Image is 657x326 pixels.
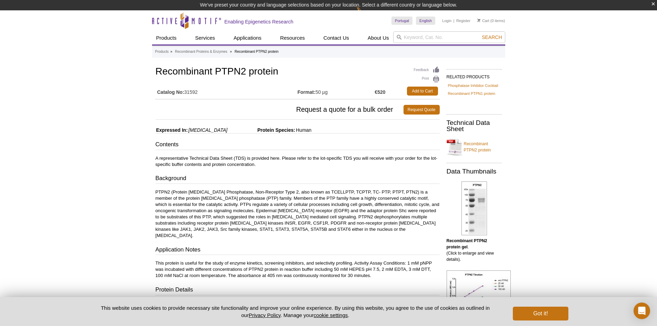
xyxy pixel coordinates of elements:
span: Human [295,127,311,133]
a: Contact Us [319,31,353,45]
h3: Application Notes [156,246,440,255]
li: (0 items) [477,17,505,25]
a: About Us [364,31,393,45]
p: A representative Technical Data Sheet (TDS) is provided here. Please refer to the lot-specific TD... [156,155,440,168]
a: Register [456,18,470,23]
p: This website uses cookies to provide necessary site functionality and improve your online experie... [89,304,502,319]
img: Change Here [356,5,375,21]
h2: Technical Data Sheet [447,120,502,132]
h2: RELATED PRODUCTS [447,69,502,81]
h1: Recombinant PTPN2 protein [156,66,440,78]
p: PTPN2 (Protein [MEDICAL_DATA] Phosphatase, Non-Receptor Type 2, also known as TCELLPTP, TCPTP, TC... [156,189,440,239]
a: Login [442,18,451,23]
li: | [454,17,455,25]
a: Products [155,49,169,55]
div: Open Intercom Messenger [634,303,650,319]
button: cookie settings [313,312,348,318]
p: . (Click to enlarge and view details). [447,238,502,263]
a: Applications [229,31,266,45]
td: 31592 [156,85,298,97]
a: Recombinant Proteins & Enzymes [175,49,227,55]
strong: €520 [375,89,385,95]
a: Services [191,31,219,45]
li: » [170,50,172,53]
span: Search [482,34,502,40]
span: Protein Species: [229,127,295,133]
a: Feedback [414,66,440,74]
h2: Data Thumbnails [447,168,502,175]
button: Got it! [513,307,568,320]
h2: Enabling Epigenetics Research [225,19,293,25]
a: Resources [276,31,309,45]
a: Phosphatase Inhibitor Cocktail [448,82,498,89]
b: Recombinant PTPN2 protein gel [447,238,487,249]
li: Recombinant PTPN2 protein [235,50,278,53]
a: Add to Cart [407,87,438,96]
a: Recombinant PTPN2 protein [447,137,502,157]
img: Recombinant PTPN2 protein activity assay. [447,270,511,313]
a: Portugal [391,17,412,25]
li: » [230,50,232,53]
a: Cart [477,18,489,23]
input: Keyword, Cat. No. [393,31,505,43]
p: This protein is useful for the study of enzyme kinetics, screening inhibitors, and selectivity pr... [156,260,440,279]
a: Products [152,31,181,45]
h3: Contents [156,140,440,150]
a: English [416,17,435,25]
strong: Format: [298,89,316,95]
h3: Protein Details [156,286,440,295]
h3: Background [156,174,440,184]
td: 50 µg [298,85,375,97]
img: Your Cart [477,19,480,22]
span: Request a quote for a bulk order [156,105,404,115]
a: Print [414,76,440,83]
img: Recombinant PTPN2 protein gel. [461,181,487,235]
a: Recombinant PTPN1 protein [448,90,495,97]
span: Expressed In: [156,127,188,133]
i: [MEDICAL_DATA] [188,127,227,133]
button: Search [480,34,504,40]
strong: Catalog No: [157,89,185,95]
a: Privacy Policy [249,312,280,318]
a: Request Quote [404,105,440,115]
